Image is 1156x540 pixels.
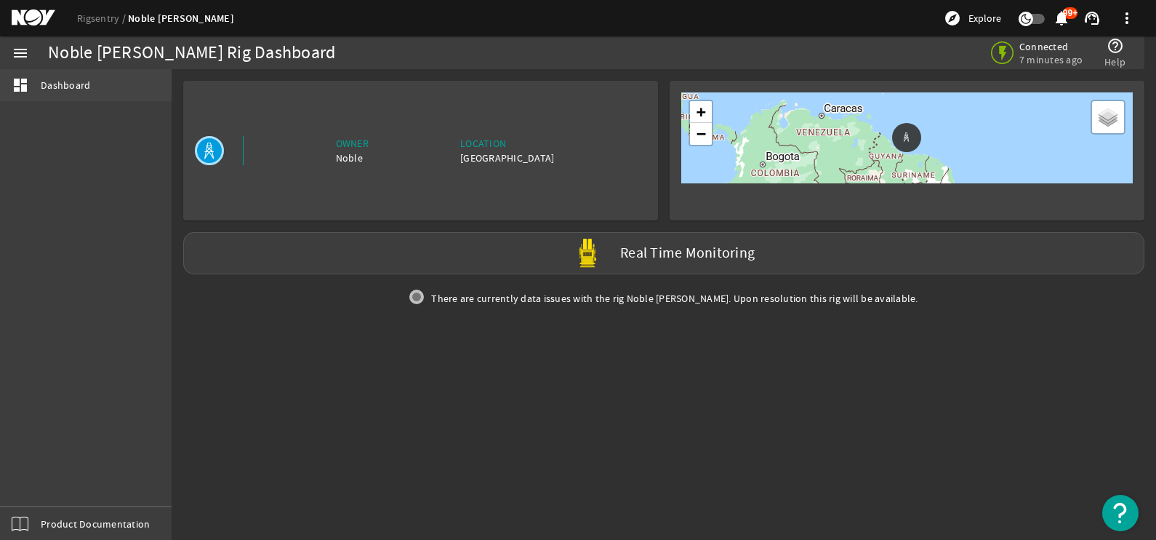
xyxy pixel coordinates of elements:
div: There are currently data issues with the rig Noble [PERSON_NAME]. Upon resolution this rig will b... [177,280,1150,317]
mat-icon: explore [944,9,961,27]
span: Help [1104,55,1125,69]
span: Connected [1019,40,1083,53]
a: Rigsentry [77,12,128,25]
span: 7 minutes ago [1019,53,1083,66]
img: Yellowpod.svg [573,239,602,268]
button: Open Resource Center [1102,495,1139,531]
button: more_vert [1109,1,1144,36]
span: − [697,124,707,143]
button: Explore [938,7,1007,30]
div: Noble [PERSON_NAME] Rig Dashboard [48,46,335,60]
a: Zoom out [690,123,712,145]
div: [GEOGRAPHIC_DATA] [460,151,554,165]
a: Noble [PERSON_NAME] [128,12,234,25]
a: Real Time Monitoring [177,232,1150,274]
mat-icon: notifications [1053,9,1070,27]
mat-icon: help_outline [1107,37,1124,55]
span: Explore [968,11,1001,25]
a: Layers [1092,101,1124,133]
label: Real Time Monitoring [620,246,755,261]
span: Product Documentation [41,517,150,531]
mat-icon: dashboard [12,76,29,94]
div: Owner [336,136,369,151]
button: 99+ [1053,11,1069,26]
img: grey.svg [409,290,424,304]
a: Zoom in [690,101,712,123]
div: Noble [336,151,369,165]
span: Dashboard [41,78,90,92]
mat-icon: support_agent [1083,9,1101,27]
div: Location [460,136,554,151]
mat-icon: menu [12,44,29,62]
span: + [697,103,707,121]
